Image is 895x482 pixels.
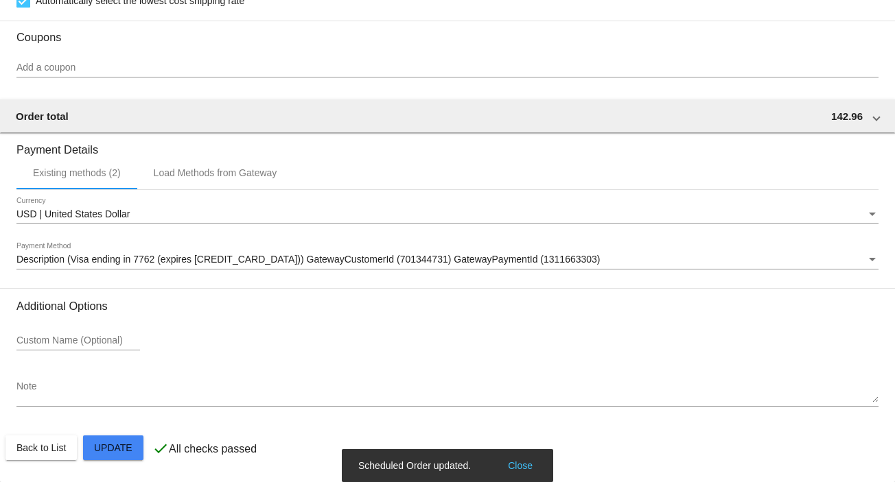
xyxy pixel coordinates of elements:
[831,110,863,122] span: 142.96
[16,254,879,265] mat-select: Payment Method
[83,435,143,460] button: Update
[16,254,601,265] span: Description (Visa ending in 7762 (expires [CREDIT_CARD_DATA])) GatewayCustomerId (701344731) Gate...
[358,459,537,472] simple-snack-bar: Scheduled Order updated.
[16,335,140,346] input: Custom Name (Optional)
[33,167,121,178] div: Existing methods (2)
[16,442,66,453] span: Back to List
[16,62,879,73] input: Add a coupon
[169,443,257,455] p: All checks passed
[16,133,879,156] h3: Payment Details
[152,440,169,457] mat-icon: check
[16,209,879,220] mat-select: Currency
[154,167,277,178] div: Load Methods from Gateway
[16,110,69,122] span: Order total
[16,208,130,219] span: USD | United States Dollar
[5,435,77,460] button: Back to List
[94,442,132,453] span: Update
[504,459,537,472] button: Close
[16,300,879,313] h3: Additional Options
[16,21,879,44] h3: Coupons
